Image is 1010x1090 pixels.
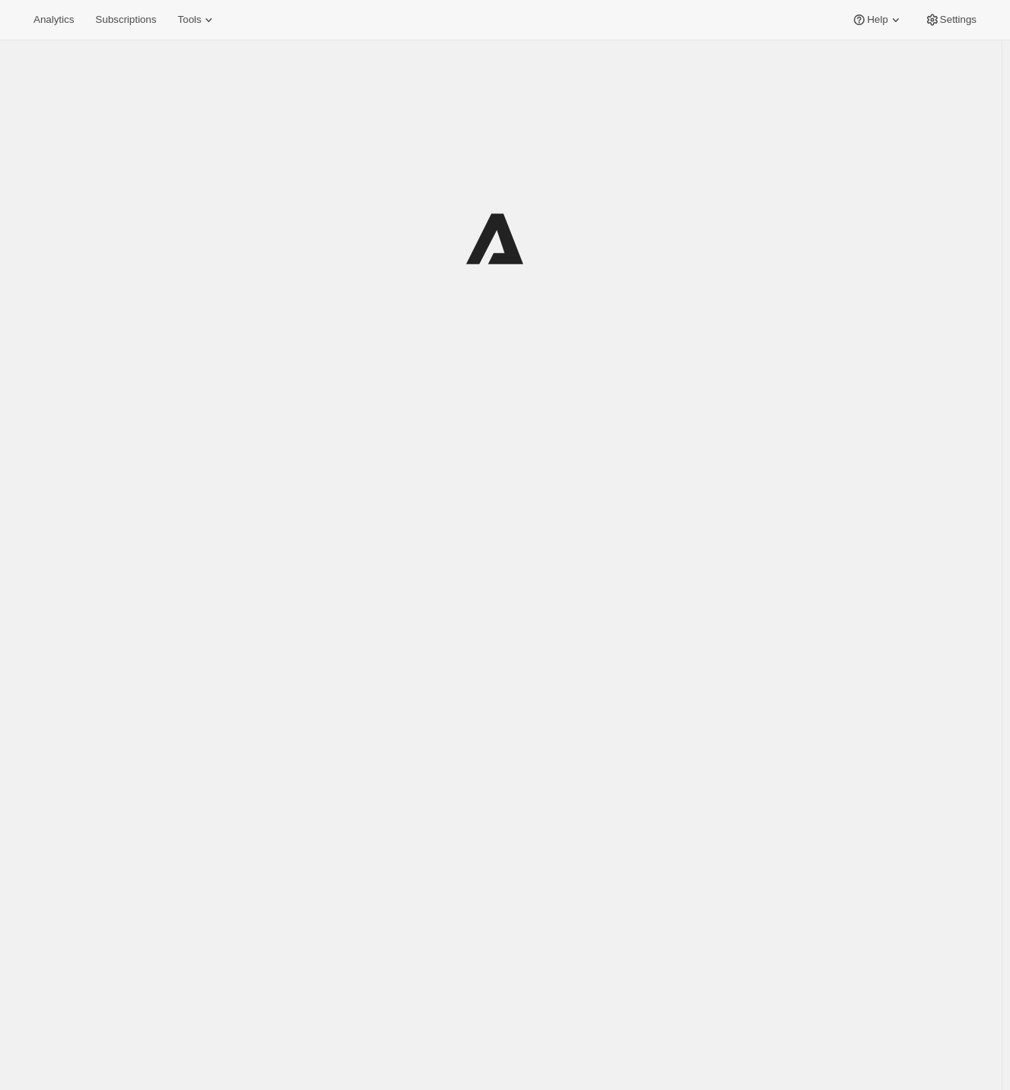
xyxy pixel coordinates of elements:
[940,14,976,26] span: Settings
[867,14,887,26] span: Help
[842,9,912,30] button: Help
[95,14,156,26] span: Subscriptions
[916,9,986,30] button: Settings
[168,9,225,30] button: Tools
[24,9,83,30] button: Analytics
[86,9,165,30] button: Subscriptions
[34,14,74,26] span: Analytics
[177,14,201,26] span: Tools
